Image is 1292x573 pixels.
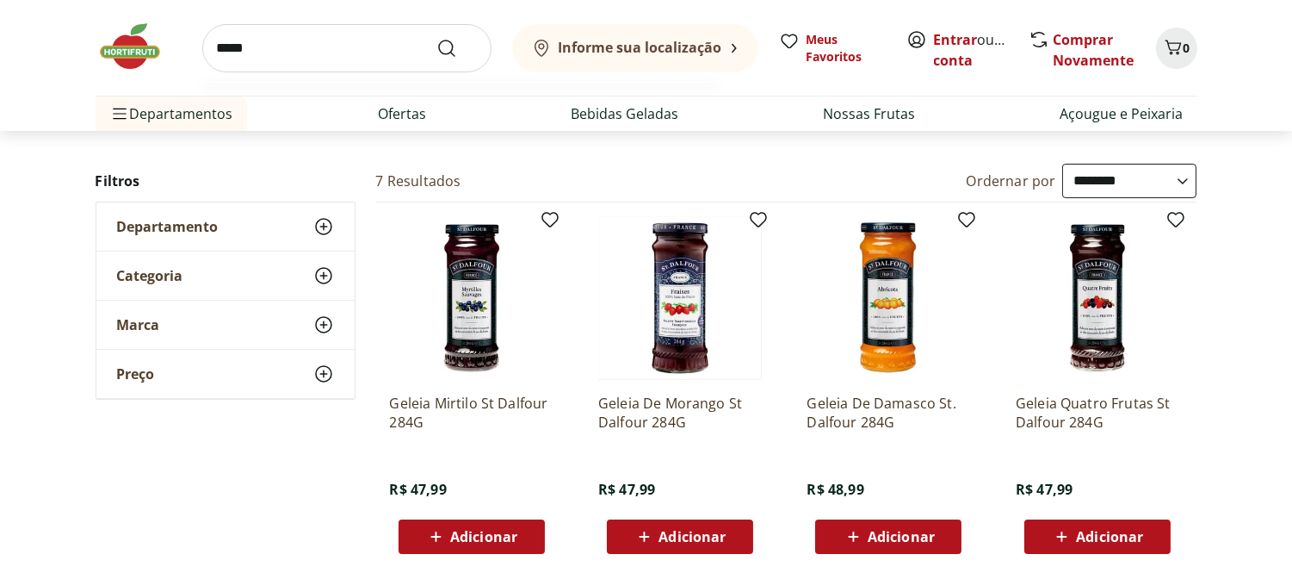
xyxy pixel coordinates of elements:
a: Ofertas [378,103,426,124]
span: Adicionar [1076,530,1143,544]
button: Adicionar [815,520,961,554]
span: ou [934,29,1011,71]
img: Geleia Mirtilo St Dalfour 284G [390,216,553,380]
button: Carrinho [1156,28,1197,69]
button: Menu [109,93,130,134]
h2: 7 Resultados [376,171,461,190]
button: Departamento [96,202,355,251]
span: R$ 48,99 [807,480,863,499]
span: Adicionar [658,530,726,544]
span: Adicionar [868,530,935,544]
input: search [202,24,491,72]
button: Adicionar [399,520,545,554]
button: Categoria [96,252,355,300]
span: Adicionar [450,530,517,544]
button: Marca [96,301,355,349]
span: Categoria [117,267,183,284]
span: Preço [117,365,155,383]
span: R$ 47,99 [598,480,655,499]
a: Comprar Novamente [1054,30,1134,70]
a: Meus Favoritos [779,31,886,65]
span: R$ 47,99 [390,480,447,499]
button: Adicionar [1024,520,1171,554]
button: Preço [96,350,355,398]
img: Geleia De Morango St Dalfour 284G [598,216,762,380]
span: Departamento [117,218,219,235]
h2: Filtros [96,164,355,198]
a: Açougue e Peixaria [1060,103,1184,124]
a: Geleia De Morango St Dalfour 284G [598,394,762,432]
img: Geleia De Damasco St. Dalfour 284G [807,216,970,380]
a: Bebidas Geladas [571,103,678,124]
b: Informe sua localização [559,38,722,57]
span: 0 [1184,40,1190,56]
a: Criar conta [934,30,1029,70]
label: Ordernar por [967,171,1056,190]
button: Informe sua localização [512,24,758,72]
a: Entrar [934,30,978,49]
span: Marca [117,316,160,333]
img: Hortifruti [96,21,182,72]
span: R$ 47,99 [1016,480,1073,499]
a: Geleia Quatro Frutas St Dalfour 284G [1016,394,1179,432]
span: Departamentos [109,93,233,134]
span: Meus Favoritos [807,31,886,65]
img: Geleia Quatro Frutas St Dalfour 284G [1016,216,1179,380]
button: Submit Search [436,38,478,59]
a: Nossas Frutas [823,103,915,124]
button: Adicionar [607,520,753,554]
a: Geleia De Damasco St. Dalfour 284G [807,394,970,432]
a: Geleia Mirtilo St Dalfour 284G [390,394,553,432]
